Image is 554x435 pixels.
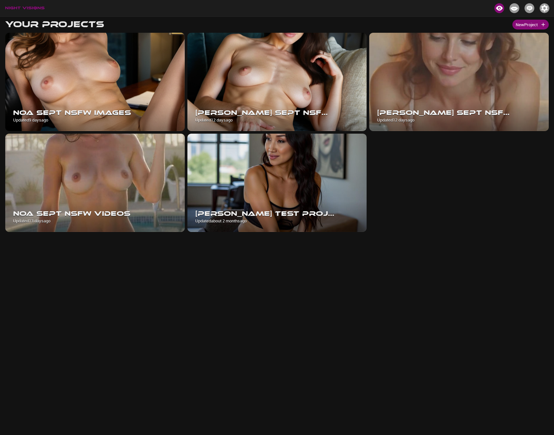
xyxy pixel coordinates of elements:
[5,134,185,232] img: Noa Sept NSFW Videos
[377,117,516,123] p: Updated 12 days ago
[377,108,516,117] h2: [PERSON_NAME] Sept NSFW Videos
[537,1,552,15] button: Icon
[13,117,152,123] p: Updated 9 days ago
[13,209,152,217] h2: Noa Sept NSFW Videos
[369,33,549,131] img: Fawks Sept NSFW Videos
[5,7,45,10] img: logo
[540,3,549,13] img: Icon
[5,33,185,131] img: Noa Sept NSFW Images
[13,108,152,117] h2: Noa Sept NSFW Images
[195,117,334,123] p: Updated 12 days ago
[509,3,519,13] img: Icon
[522,1,537,15] button: Icon
[195,217,334,224] p: Updated about 2 months ago
[5,20,104,29] h1: Your Projects
[494,3,504,13] img: Icon
[187,134,367,232] img: Vicki Test Project
[512,20,549,30] button: NewProject
[507,1,522,15] button: Icon
[492,1,507,15] button: Icon
[187,33,367,131] img: Fawks Sept NSFW Images
[525,3,534,13] img: Icon
[13,217,152,224] p: Updated 13 days ago
[507,5,522,10] a: Creators
[195,108,334,117] h2: [PERSON_NAME] Sept NSFW Images
[195,209,334,217] h2: [PERSON_NAME] Test Project
[492,5,507,10] a: Projects
[522,5,537,10] a: Collabs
